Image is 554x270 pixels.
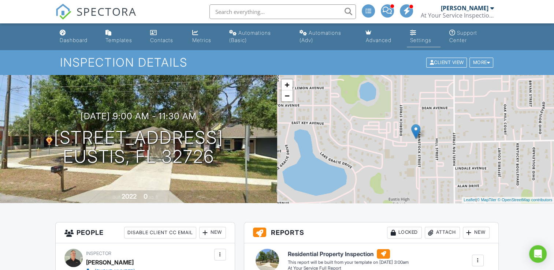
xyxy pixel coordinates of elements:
div: Disable Client CC Email [124,227,196,239]
span: SPECTORA [77,4,137,19]
span: Inspector [86,251,111,256]
a: Zoom out [282,90,293,101]
h3: [DATE] 9:00 am - 11:30 am [81,111,197,121]
span: sq. ft. [149,194,159,200]
div: Automations (Adv) [300,30,341,43]
a: SPECTORA [55,10,137,25]
a: Settings [407,26,440,47]
div: At Your Service Inspections LLC [421,12,494,19]
a: Dashboard [57,26,97,47]
div: Open Intercom Messenger [529,245,547,263]
a: Advanced [362,26,401,47]
div: Metrics [192,37,211,43]
div: 0 [144,192,148,200]
div: Contacts [150,37,173,43]
div: [PERSON_NAME] [86,257,134,268]
a: Contacts [147,26,183,47]
a: © OpenStreetMap contributors [498,198,552,202]
div: 2022 [122,192,137,200]
img: The Best Home Inspection Software - Spectora [55,4,71,20]
div: | [462,197,554,203]
div: New [199,227,226,239]
a: Zoom in [282,79,293,90]
input: Search everything... [209,4,356,19]
a: Client View [425,59,469,65]
div: Templates [105,37,132,43]
a: © MapTiler [477,198,497,202]
div: Settings [410,37,431,43]
a: Automations (Advanced) [297,26,357,47]
div: New [463,227,490,239]
div: Support Center [449,30,477,43]
div: Dashboard [60,37,88,43]
a: Leaflet [464,198,476,202]
div: Attach [425,227,460,239]
div: More [469,58,493,68]
div: Client View [426,58,467,68]
div: [PERSON_NAME] [441,4,488,12]
span: Built [112,194,120,200]
div: Automations (Basic) [229,30,271,43]
h6: Residential Property Inspection [288,249,409,259]
div: Advanced [365,37,391,43]
a: Templates [103,26,141,47]
h1: [STREET_ADDRESS] Eustis, FL 32726 [54,128,223,167]
div: This report will be built from your template on [DATE] 3:00am [288,259,409,265]
h3: Reports [244,222,498,243]
h1: Inspection Details [60,56,494,69]
a: Automations (Basic) [226,26,290,47]
a: Support Center [446,26,497,47]
div: Locked [387,227,422,239]
a: Metrics [189,26,220,47]
h3: People [56,222,234,243]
